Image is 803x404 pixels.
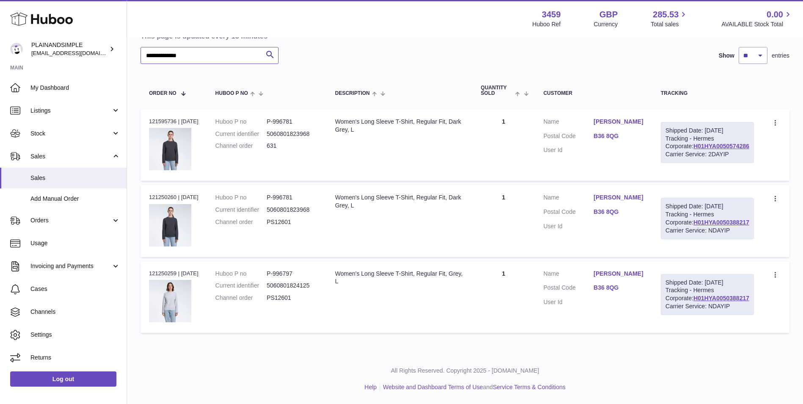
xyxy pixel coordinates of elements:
div: Tracking - Hermes Corporate: [661,122,754,163]
dt: Name [544,118,594,128]
span: Usage [30,239,120,247]
li: and [380,383,566,391]
p: All Rights Reserved. Copyright 2025 - [DOMAIN_NAME] [134,367,796,375]
span: Sales [30,174,120,182]
div: Tracking [661,91,754,96]
span: AVAILABLE Stock Total [721,20,793,28]
div: Shipped Date: [DATE] [665,279,749,287]
dt: User Id [544,222,594,230]
div: Shipped Date: [DATE] [665,127,749,135]
td: 1 [472,261,535,333]
dt: Channel order [215,218,267,226]
dt: Name [544,194,594,204]
dd: 5060801824125 [267,282,318,290]
span: Channels [30,308,120,316]
a: [PERSON_NAME] [593,118,644,126]
span: Order No [149,91,177,96]
span: Add Manual Order [30,195,120,203]
td: 1 [472,185,535,257]
dt: Postal Code [544,132,594,142]
span: Description [335,91,370,96]
a: Website and Dashboard Terms of Use [383,384,483,390]
dt: Postal Code [544,208,594,218]
div: Currency [594,20,618,28]
span: 0.00 [767,9,783,20]
a: B36 8QG [593,284,644,292]
div: Customer [544,91,644,96]
dt: Huboo P no [215,118,267,126]
dd: 631 [267,142,318,150]
span: entries [772,52,789,60]
a: B36 8QG [593,208,644,216]
div: Shipped Date: [DATE] [665,202,749,210]
dd: 5060801823968 [267,206,318,214]
td: 1 [472,109,535,181]
span: Returns [30,354,120,362]
a: H01HYA0050574286 [693,143,749,149]
div: PLAINANDSIMPLE [31,41,108,57]
div: Women's Long Sleeve T-Shirt, Regular Fit, Dark Grey, L [335,194,464,210]
dt: Current identifier [215,130,267,138]
span: My Dashboard [30,84,120,92]
a: Log out [10,371,116,387]
dt: User Id [544,146,594,154]
a: Service Terms & Conditions [493,384,566,390]
span: Sales [30,152,111,160]
div: Carrier Service: NDAYIP [665,227,749,235]
a: [PERSON_NAME] [593,194,644,202]
dt: Channel order [215,142,267,150]
dt: Name [544,270,594,280]
dt: Postal Code [544,284,594,294]
div: 121250260 | [DATE] [149,194,199,201]
dt: Huboo P no [215,270,267,278]
span: Invoicing and Payments [30,262,111,270]
a: [PERSON_NAME] [593,270,644,278]
div: Tracking - Hermes Corporate: [661,198,754,239]
div: Carrier Service: NDAYIP [665,302,749,310]
div: 121595736 | [DATE] [149,118,199,125]
a: 0.00 AVAILABLE Stock Total [721,9,793,28]
dd: P-996781 [267,194,318,202]
div: Women's Long Sleeve T-Shirt, Regular Fit, Dark Grey, L [335,118,464,134]
span: Settings [30,331,120,339]
span: Orders [30,216,111,224]
span: [EMAIL_ADDRESS][DOMAIN_NAME] [31,50,124,56]
div: Huboo Ref [533,20,561,28]
div: Carrier Service: 2DAYIP [665,150,749,158]
a: 285.53 Total sales [651,9,688,28]
a: B36 8QG [593,132,644,140]
span: Cases [30,285,120,293]
dd: 5060801823968 [267,130,318,138]
span: Stock [30,130,111,138]
dt: Current identifier [215,206,267,214]
dt: Channel order [215,294,267,302]
a: Help [364,384,377,390]
a: H01HYA0050388217 [693,219,749,226]
div: 121250259 | [DATE] [149,270,199,277]
span: Huboo P no [215,91,248,96]
strong: GBP [599,9,618,20]
div: Women's Long Sleeve T-Shirt, Regular Fit, Grey, L [335,270,464,286]
span: Listings [30,107,111,115]
dd: P-996797 [267,270,318,278]
img: 34591724321787.jpeg [149,280,191,322]
a: H01HYA0050388217 [693,295,749,302]
img: 34591724237051.jpeg [149,128,191,170]
img: internalAdmin-3459@internal.huboo.com [10,43,23,55]
dt: Huboo P no [215,194,267,202]
span: Quantity Sold [481,85,513,96]
strong: 3459 [542,9,561,20]
dt: Current identifier [215,282,267,290]
label: Show [719,52,734,60]
dt: User Id [544,298,594,306]
img: 34591724237051.jpeg [149,204,191,246]
span: 285.53 [653,9,679,20]
dd: PS12601 [267,218,318,226]
div: Tracking - Hermes Corporate: [661,274,754,315]
dd: P-996781 [267,118,318,126]
dd: PS12601 [267,294,318,302]
span: Total sales [651,20,688,28]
